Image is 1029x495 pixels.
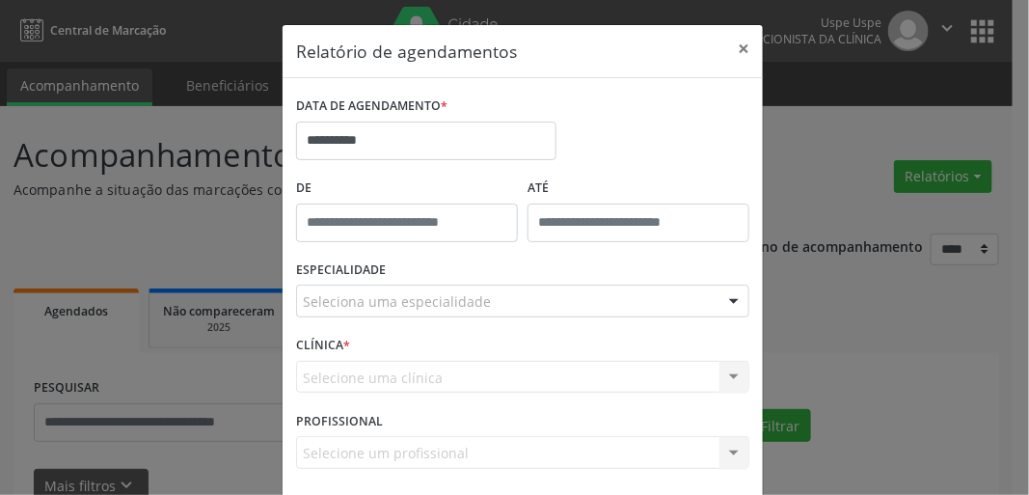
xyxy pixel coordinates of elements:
[303,291,491,312] span: Seleciona uma especialidade
[296,39,517,64] h5: Relatório de agendamentos
[528,174,749,204] label: ATÉ
[296,174,518,204] label: De
[296,331,350,361] label: CLÍNICA
[724,25,763,72] button: Close
[296,92,447,122] label: DATA DE AGENDAMENTO
[296,406,383,436] label: PROFISSIONAL
[296,256,386,286] label: ESPECIALIDADE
